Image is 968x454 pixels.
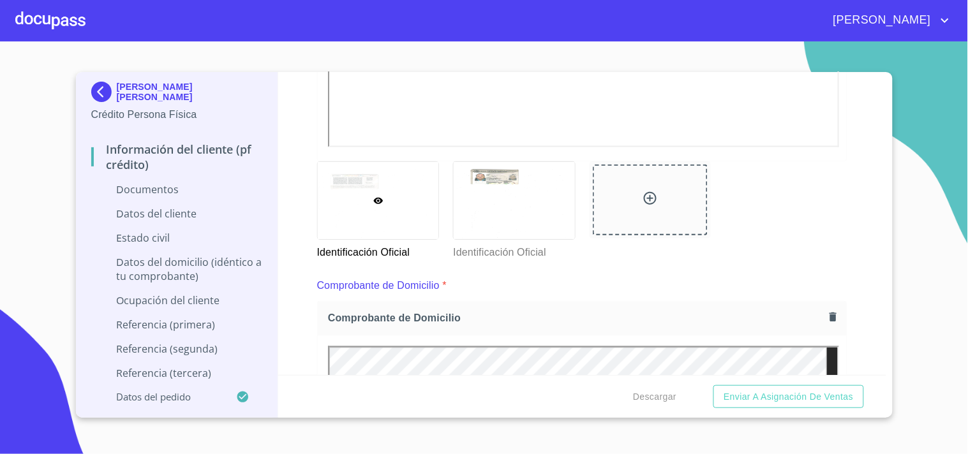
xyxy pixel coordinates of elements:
[328,312,824,325] span: Comprobante de Domicilio
[91,318,263,332] p: Referencia (primera)
[824,10,953,31] button: account of current user
[91,142,263,172] p: Información del cliente (PF crédito)
[91,342,263,356] p: Referencia (segunda)
[317,278,440,293] p: Comprobante de Domicilio
[91,366,263,380] p: Referencia (tercera)
[713,385,863,409] button: Enviar a Asignación de Ventas
[91,207,263,221] p: Datos del cliente
[91,82,117,102] img: Docupass spot blue
[91,182,263,196] p: Documentos
[824,10,937,31] span: [PERSON_NAME]
[91,390,237,403] p: Datos del pedido
[317,240,438,260] p: Identificación Oficial
[633,389,676,405] span: Descargar
[91,255,263,283] p: Datos del domicilio (idéntico a tu comprobante)
[91,82,263,107] div: [PERSON_NAME] [PERSON_NAME]
[91,293,263,307] p: Ocupación del Cliente
[91,107,263,122] p: Crédito Persona Física
[628,385,681,409] button: Descargar
[91,231,263,245] p: Estado Civil
[117,82,263,102] p: [PERSON_NAME] [PERSON_NAME]
[724,389,853,405] span: Enviar a Asignación de Ventas
[453,240,574,260] p: Identificación Oficial
[454,162,575,239] img: Identificación Oficial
